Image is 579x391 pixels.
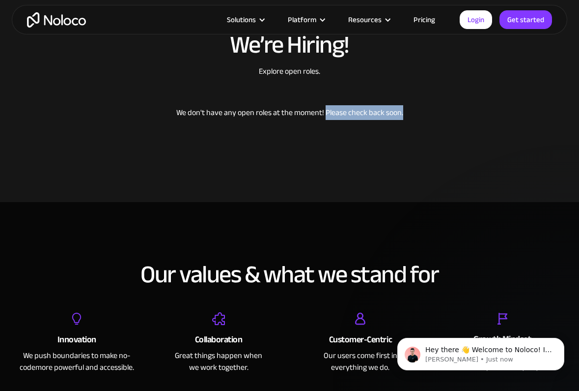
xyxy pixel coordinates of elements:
div: Platform [276,13,336,26]
div: Solutions [215,13,276,26]
a: Login [460,10,492,29]
div: Collaboration [195,332,243,347]
div: We push boundaries to make no-codemore powerful and accessible. [10,350,144,373]
div: Innovation [57,332,96,347]
h2: We’re Hiring! [140,31,440,58]
a: home [27,12,86,28]
iframe: Intercom notifications message [383,317,579,386]
div: Great things happen when we work together. [175,350,262,373]
a: Get started [499,10,552,29]
div: We don't have any open roles at the moment! Please check back soon. [145,107,435,119]
a: Pricing [401,13,447,26]
div: Resources [336,13,401,26]
div: Platform [288,13,316,26]
div: Our users come first in everything we do. [324,350,397,373]
div: Solutions [227,13,256,26]
h2: Our values & what we stand for [10,261,569,288]
div: Explore open roles. [140,65,440,102]
div: Resources [348,13,382,26]
div: Customer-Centric [329,332,392,347]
